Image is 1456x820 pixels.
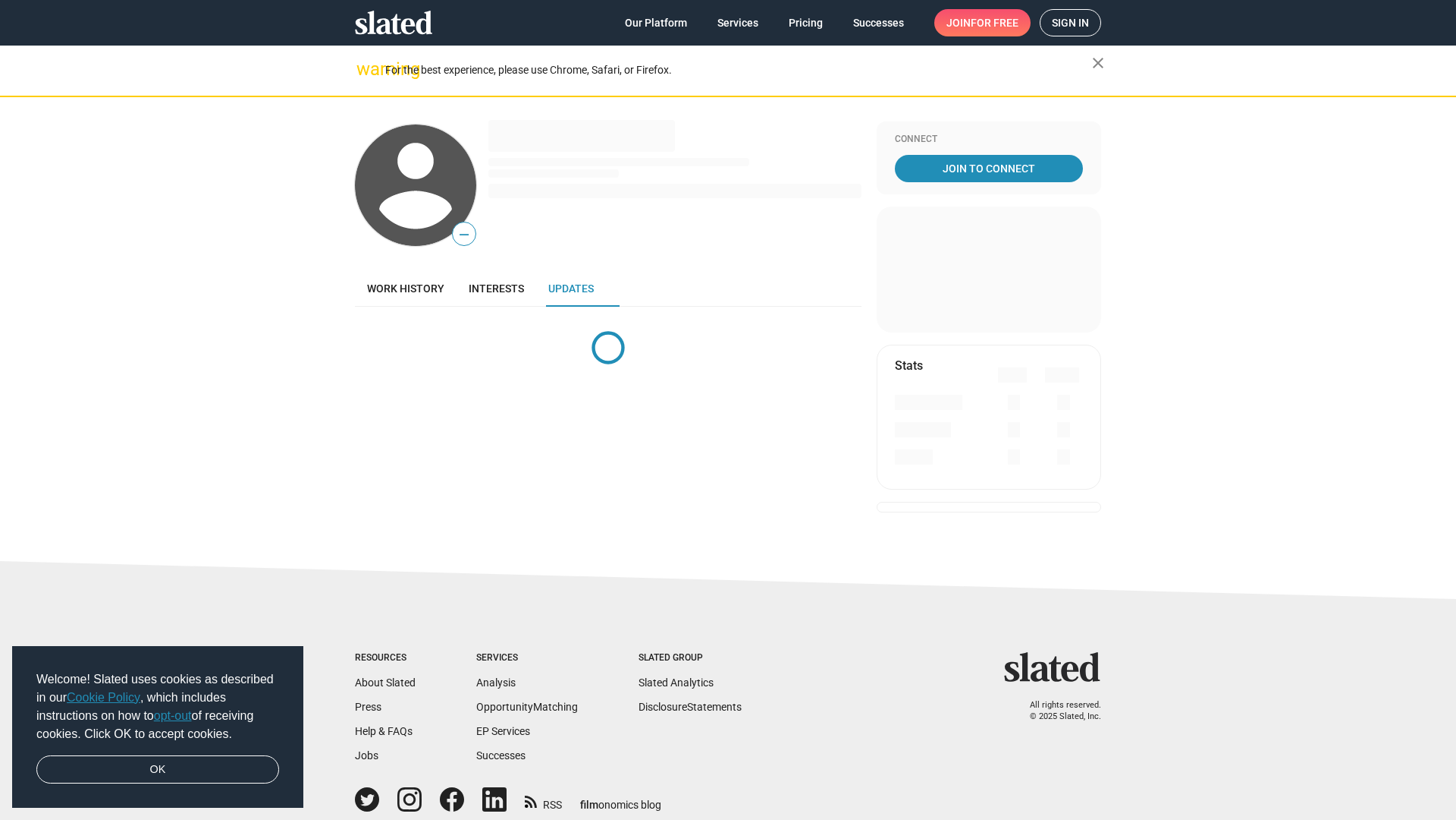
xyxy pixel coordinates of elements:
span: for free [971,9,1018,36]
div: cookieconsent [12,646,303,809]
a: Services [705,9,770,36]
a: filmonomics blog [580,786,661,812]
a: Updates [536,270,606,307]
a: Help & FAQs [355,725,413,737]
span: film [580,799,598,811]
a: About Slated [355,676,416,689]
span: Join [946,9,1018,36]
a: Our Platform [613,9,699,36]
span: Our Platform [625,9,687,36]
a: Jobs [355,749,378,762]
a: opt-out [154,709,192,722]
p: All rights reserved. © 2025 Slated, Inc. [1014,700,1101,722]
span: Work history [367,282,444,295]
a: Successes [841,9,916,36]
mat-icon: warning [356,60,375,78]
div: Slated Group [639,652,742,664]
a: Analysis [476,676,516,689]
span: Updates [548,282,594,295]
span: Welcome! Slated uses cookies as described in our , which includes instructions on how to of recei... [36,670,279,743]
a: Pricing [777,9,835,36]
a: dismiss cookie message [36,755,279,784]
a: Work history [355,270,457,307]
div: Resources [355,652,416,664]
a: Interests [457,270,536,307]
mat-card-title: Stats [895,358,923,374]
a: Cookie Policy [67,691,140,704]
a: Successes [476,749,526,762]
span: Sign in [1052,10,1089,36]
a: RSS [525,789,562,812]
mat-icon: close [1089,54,1107,72]
span: Services [717,9,758,36]
a: Join To Connect [895,155,1083,182]
span: Successes [853,9,904,36]
span: Pricing [789,9,823,36]
div: Connect [895,134,1083,146]
span: — [453,225,475,244]
a: EP Services [476,725,530,737]
span: Interests [469,282,524,295]
a: Sign in [1040,9,1101,36]
a: Slated Analytics [639,676,714,689]
span: Join To Connect [898,155,1080,182]
a: Press [355,701,381,713]
a: DisclosureStatements [639,701,742,713]
div: For the best experience, please use Chrome, Safari, or Firefox. [385,60,1092,80]
div: Services [476,652,578,664]
a: Joinfor free [934,9,1031,36]
a: OpportunityMatching [476,701,578,713]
